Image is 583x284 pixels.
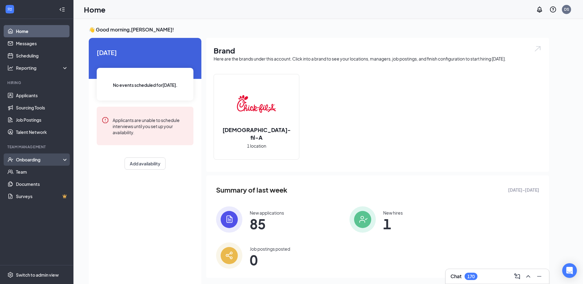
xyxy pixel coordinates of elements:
span: 85 [250,218,284,229]
svg: Minimize [536,273,543,280]
a: Applicants [16,89,68,101]
button: ComposeMessage [512,271,522,281]
svg: WorkstreamLogo [7,6,13,12]
button: Add availability [125,157,166,170]
div: Switch to admin view [16,272,59,278]
a: Team [16,166,68,178]
div: Onboarding [16,157,63,163]
img: icon [216,242,242,269]
div: Applicants are unable to schedule interviews until you set up your availability. [113,116,189,135]
a: Sourcing Tools [16,101,68,114]
div: Hiring [7,80,67,85]
span: Summary of last week [216,185,287,195]
a: Talent Network [16,126,68,138]
a: Documents [16,178,68,190]
span: [DATE] [97,48,193,57]
a: Home [16,25,68,37]
svg: QuestionInfo [549,6,557,13]
img: Chick-fil-A [237,84,276,124]
div: Job postings posted [250,246,290,252]
svg: Notifications [536,6,543,13]
svg: Error [102,116,109,124]
img: open.6027fd2a22e1237b5b06.svg [534,45,542,52]
div: New hires [383,210,403,216]
button: ChevronUp [523,271,533,281]
button: Minimize [534,271,544,281]
div: Here are the brands under this account. Click into a brand to see your locations, managers, job p... [214,56,542,62]
div: Reporting [16,65,69,71]
span: 1 [383,218,403,229]
div: Open Intercom Messenger [562,263,577,278]
svg: Settings [7,272,13,278]
div: 170 [467,274,475,279]
h3: Chat [450,273,462,280]
span: [DATE] - [DATE] [508,186,539,193]
span: No events scheduled for [DATE] . [113,82,178,88]
svg: Analysis [7,65,13,71]
a: Messages [16,37,68,50]
div: New applications [250,210,284,216]
span: 1 location [247,142,266,149]
div: DS [564,7,569,12]
svg: ChevronUp [525,273,532,280]
a: Scheduling [16,50,68,62]
svg: ComposeMessage [514,273,521,280]
a: Job Postings [16,114,68,126]
img: icon [216,206,242,233]
h1: Brand [214,45,542,56]
img: icon [349,206,376,233]
a: SurveysCrown [16,190,68,202]
svg: UserCheck [7,157,13,163]
svg: Collapse [59,6,65,13]
h2: [DEMOGRAPHIC_DATA]-fil-A [214,126,299,141]
h1: Home [84,4,106,15]
span: 0 [250,254,290,265]
h3: 👋 Good morning, [PERSON_NAME] ! [89,26,549,33]
div: Team Management [7,144,67,149]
